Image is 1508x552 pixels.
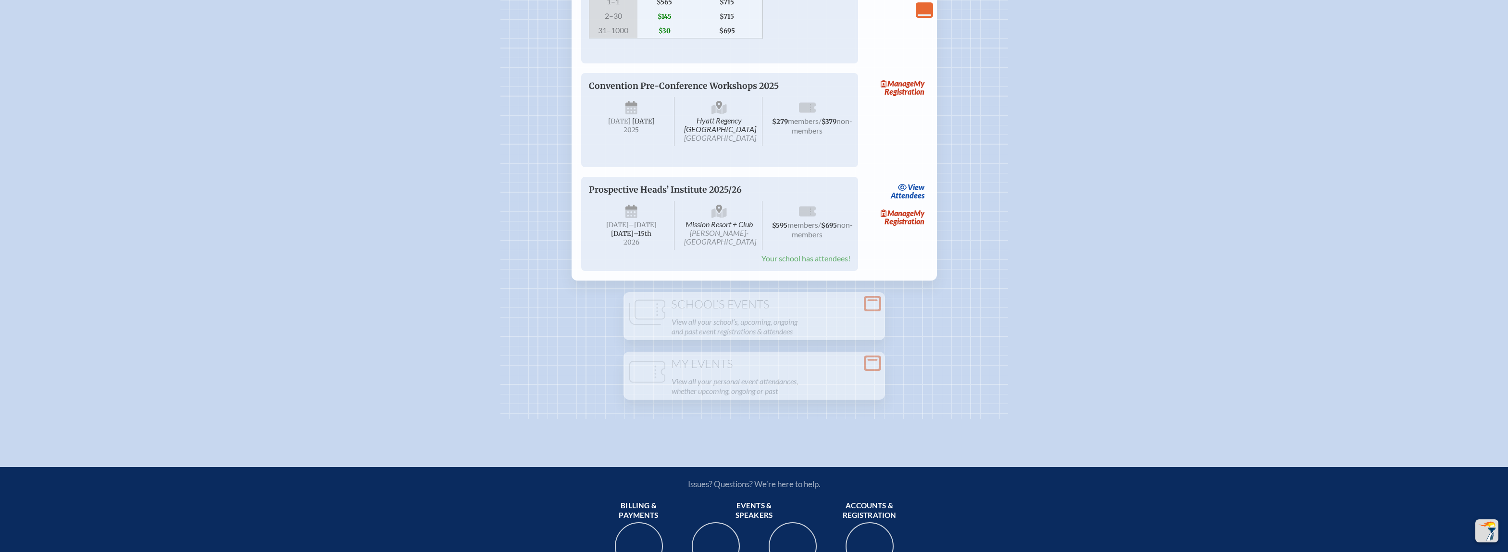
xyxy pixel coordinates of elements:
span: Mission Resort + Club [676,201,762,250]
span: $379 [822,118,836,126]
span: –[DATE] [629,221,657,229]
img: To the top [1477,521,1496,540]
span: Manage [881,79,914,88]
button: Scroll Top [1475,519,1498,542]
h1: School’s Events [627,298,881,311]
h1: My Events [627,357,881,371]
span: $279 [772,118,788,126]
span: $30 [637,24,692,38]
span: non-members [792,220,853,239]
p: Issues? Questions? We’re here to help. [585,479,923,489]
span: Your school has attendees! [761,254,850,263]
a: ManageMy Registration [866,77,927,99]
span: 2026 [597,239,667,246]
span: $145 [637,9,692,24]
span: view [908,183,924,192]
span: 31–1000 [589,24,637,38]
span: $695 [821,221,837,230]
span: Billing & payments [604,501,673,520]
span: Manage [881,209,914,218]
p: View all your personal event attendances, whether upcoming, ongoing or past [672,375,879,398]
span: [DATE] [632,117,655,125]
span: [DATE] [606,221,629,229]
a: ManageMy Registration [866,206,927,228]
span: Hyatt Regency [GEOGRAPHIC_DATA] [676,97,762,146]
span: non-members [792,116,852,135]
span: / [818,220,821,229]
span: Events & speakers [720,501,789,520]
span: members [788,116,819,125]
span: members [787,220,818,229]
span: 2025 [597,126,667,134]
p: Prospective Heads’ Institute 2025/26 [589,184,831,195]
p: Convention Pre-Conference Workshops 2025 [589,81,831,91]
span: $715 [692,9,763,24]
span: [DATE] [608,117,631,125]
span: 2–30 [589,9,637,24]
span: / [819,116,822,125]
span: $695 [692,24,763,38]
span: Accounts & registration [835,501,904,520]
a: viewAttendees [888,181,927,203]
span: [DATE]–⁠15th [611,230,651,238]
span: [GEOGRAPHIC_DATA] [684,133,756,142]
span: [PERSON_NAME]-[GEOGRAPHIC_DATA] [684,228,756,246]
span: $595 [772,221,787,230]
p: View all your school’s, upcoming, ongoing and past event registrations & attendees [672,315,879,338]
